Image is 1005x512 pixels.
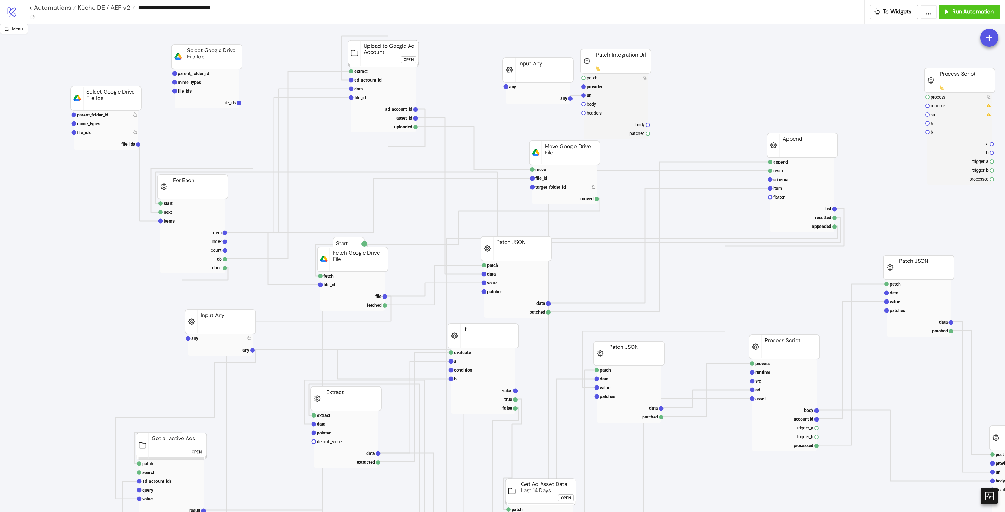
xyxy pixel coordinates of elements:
text: data [939,320,948,325]
text: file [375,294,382,299]
text: extract [354,69,368,74]
text: runtime [755,370,770,375]
text: any [242,348,250,353]
text: value [600,385,611,390]
text: mime_types [77,121,100,126]
text: url [587,93,592,98]
text: flatten [773,195,785,200]
text: fetch [323,273,334,278]
text: patches [600,394,615,399]
span: Run Automation [952,8,994,15]
text: ad_account_ids [142,479,172,484]
text: next [164,210,172,215]
button: Run Automation [939,5,1000,19]
text: asset [755,396,766,401]
text: body [804,408,814,413]
span: Küche DE / AEF v2 [76,3,130,12]
text: data [487,272,496,277]
span: Menu [12,26,23,31]
text: patch [487,263,498,268]
text: ad [755,387,760,392]
text: b [454,376,457,381]
text: url [996,470,1001,475]
text: data [600,376,609,381]
text: data [536,301,545,306]
text: process [931,94,945,100]
text: account id [794,417,813,422]
text: value [487,280,498,285]
text: any [560,96,568,101]
div: Open [561,494,571,502]
text: data [354,86,363,91]
text: mime_types [178,80,201,85]
text: parent_folder_id [178,71,209,76]
text: file_id [354,95,366,100]
text: list [825,206,831,211]
text: post [996,452,1004,457]
text: value [142,496,153,501]
text: data [366,451,375,456]
text: search [142,470,155,475]
text: data [317,422,326,427]
text: patch [512,507,523,512]
span: radius-bottomright [5,27,9,31]
text: file_ids [223,100,236,105]
a: < Automations [29,4,76,11]
text: pointer [317,430,331,435]
text: provider [587,84,603,89]
text: data [890,290,899,295]
a: Küche DE / AEF v2 [76,4,135,11]
text: a [454,359,457,364]
text: b [931,130,933,135]
text: patches [890,308,905,313]
text: file_id [535,176,547,181]
text: value [502,388,512,393]
text: index [212,239,222,244]
button: ... [921,5,937,19]
text: headers [587,110,602,116]
text: ad_account_id [354,78,382,83]
text: b [986,150,989,155]
text: process [755,361,770,366]
text: data [649,406,658,411]
text: item [773,186,782,191]
text: schema [773,177,789,182]
text: file_ids [178,89,192,94]
text: default_value [317,439,342,444]
text: any [191,336,198,341]
button: To Widgets [870,5,918,19]
text: file_ids [121,142,135,147]
text: src [931,112,936,117]
text: item [213,230,222,235]
text: query [142,488,154,493]
text: body [635,122,645,127]
text: src [755,379,761,384]
text: file_ids [77,130,91,135]
div: Open [404,56,414,63]
text: patch [587,75,598,80]
button: Open [401,56,416,63]
text: condition [454,368,472,373]
text: patches [487,289,503,294]
text: target_folder_id [535,185,566,190]
button: Open [558,494,574,501]
text: asset_id [396,116,412,121]
span: To Widgets [883,8,912,15]
div: Open [192,449,202,456]
text: move [535,167,546,172]
text: any [509,84,516,89]
button: Open [189,449,204,455]
text: patch [142,461,153,466]
text: count [211,248,222,253]
text: ad_account_id [385,107,412,112]
text: extract [317,413,330,418]
text: items [164,218,175,224]
text: start [164,201,173,206]
text: parent_folder_id [77,112,108,117]
text: append [773,159,788,164]
text: file_id [323,282,335,287]
text: body [587,102,596,107]
text: reset [773,168,783,173]
text: patch [890,282,901,287]
text: a [931,121,933,126]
